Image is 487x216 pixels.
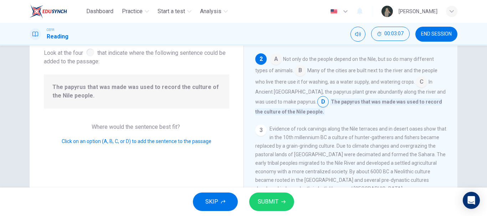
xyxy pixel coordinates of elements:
[193,193,238,211] button: SKIP
[200,7,221,16] span: Analysis
[44,47,229,66] span: Look at the four that indicate where the following sentence could be added to the passage:
[255,79,446,105] span: In Ancient [GEOGRAPHIC_DATA], the papyrus plant grew abundantly along the river and was used to m...
[30,4,67,19] img: EduSynch logo
[205,197,218,207] span: SKIP
[119,5,152,18] button: Practice
[255,53,267,65] div: 2
[463,192,480,209] div: Open Intercom Messenger
[255,125,267,136] div: 3
[416,76,427,88] span: C
[255,98,442,115] span: The papyrus that was made was used to record the culture of the Nile people.
[381,6,393,17] img: Profile picture
[384,31,404,37] span: 00:03:07
[30,4,83,19] a: EduSynch logo
[122,7,143,16] span: Practice
[294,65,306,76] span: B
[317,96,329,107] span: D
[155,5,194,18] button: Start a test
[86,7,113,16] span: Dashboard
[415,27,457,42] button: END SESSION
[197,5,231,18] button: Analysis
[52,83,221,100] span: The papyrus that was made was used to record the culture of the Nile people.
[255,68,437,85] span: Many of the cities are built next to the river and the people who live there use it for washing, ...
[249,193,294,211] button: SUBMIT
[270,53,282,65] span: A
[158,7,185,16] span: Start a test
[47,32,68,41] h1: Reading
[83,5,116,18] button: Dashboard
[255,126,446,191] span: Evidence of rock carvings along the Nile terraces and in desert oases show that in the 10th mille...
[350,27,365,42] div: Mute
[371,27,410,41] button: 00:03:07
[421,31,452,37] span: END SESSION
[47,27,54,32] span: CEFR
[399,7,437,16] div: [PERSON_NAME]
[371,27,410,42] div: Hide
[92,123,181,130] span: Where would the sentence best fit?
[255,56,434,73] span: Not only do the people depend on the Nile, but so do many different types of animals.
[62,138,211,144] span: Click on an option (A, B, C, or D) to add the sentence to the passage
[329,9,338,14] img: en
[258,197,278,207] span: SUBMIT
